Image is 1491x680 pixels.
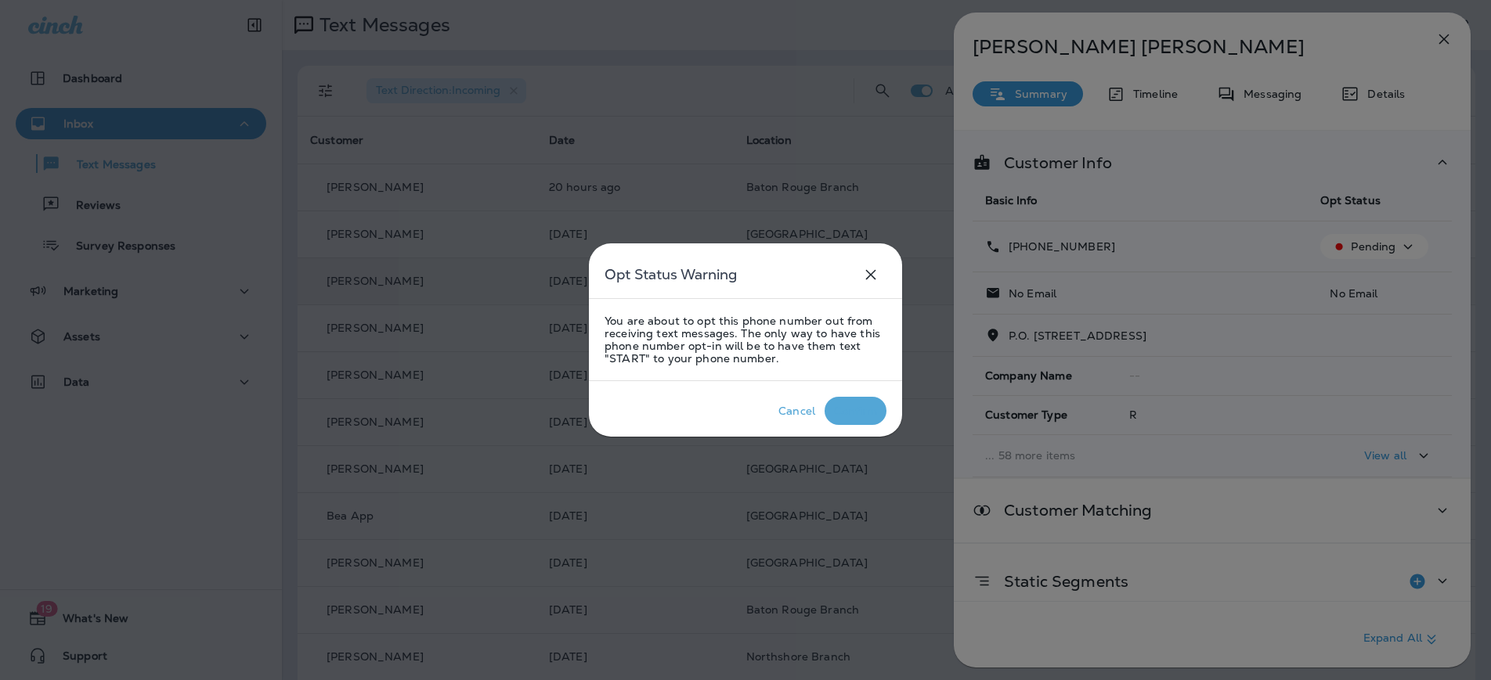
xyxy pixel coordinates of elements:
div: Confirm [834,405,877,417]
div: Cancel [778,405,815,417]
button: Cancel [769,397,825,425]
h5: Opt Status Warning [605,262,737,287]
p: You are about to opt this phone number out from receiving text messages. The only way to have thi... [605,315,886,365]
button: close [855,259,886,290]
button: Confirm [825,397,886,425]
